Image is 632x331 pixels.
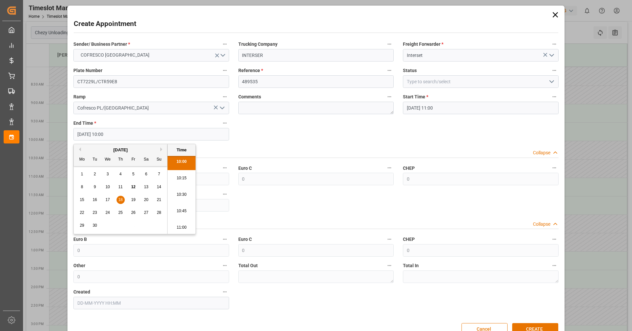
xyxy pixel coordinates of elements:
[104,183,112,191] div: Choose Wednesday, September 10th, 2025
[91,209,99,217] div: Choose Tuesday, September 23rd, 2025
[144,185,148,189] span: 13
[385,40,394,48] button: Trucking Company
[107,172,109,176] span: 3
[91,221,99,230] div: Choose Tuesday, September 30th, 2025
[77,147,81,151] button: Previous Month
[168,154,196,170] li: 10:00
[78,156,86,164] div: Mo
[92,223,97,228] span: 30
[238,262,258,269] span: Total Out
[105,185,110,189] span: 10
[104,156,112,164] div: We
[77,52,153,59] span: COFRESCO [GEOGRAPHIC_DATA]
[385,66,394,75] button: Reference *
[104,196,112,204] div: Choose Wednesday, September 17th, 2025
[118,185,122,189] span: 11
[155,209,163,217] div: Choose Sunday, September 28th, 2025
[117,156,125,164] div: Th
[91,196,99,204] div: Choose Tuesday, September 16th, 2025
[92,197,97,202] span: 16
[142,170,150,178] div: Choose Saturday, September 6th, 2025
[117,196,125,204] div: Choose Thursday, September 18th, 2025
[144,210,148,215] span: 27
[73,289,90,295] span: Created
[550,92,559,101] button: Start Time *
[73,67,102,74] span: Plate Number
[238,165,252,172] span: Euro C
[403,75,558,88] input: Type to search/select
[169,147,194,153] div: Time
[73,297,229,309] input: DD-MM-YYYY HH:MM
[118,210,122,215] span: 25
[80,197,84,202] span: 15
[403,41,443,48] span: Freight Forwarder
[403,102,558,114] input: DD-MM-YYYY HH:MM
[238,93,261,100] span: Comments
[94,185,96,189] span: 9
[144,197,148,202] span: 20
[131,197,135,202] span: 19
[105,197,110,202] span: 17
[533,149,550,156] div: Collapse
[73,102,229,114] input: Type to search/select
[238,67,263,74] span: Reference
[73,120,96,127] span: End Time
[157,210,161,215] span: 28
[221,66,229,75] button: Plate Number
[385,235,394,243] button: Euro C
[129,183,138,191] div: Choose Friday, September 12th, 2025
[550,261,559,270] button: Total In
[73,93,86,100] span: Ramp
[158,172,160,176] span: 7
[546,77,556,87] button: open menu
[91,183,99,191] div: Choose Tuesday, September 9th, 2025
[221,235,229,243] button: Euro B
[550,164,559,172] button: CHEP
[78,196,86,204] div: Choose Monday, September 15th, 2025
[403,262,419,269] span: Total In
[550,66,559,75] button: Status
[403,165,415,172] span: CHEP
[142,183,150,191] div: Choose Saturday, September 13th, 2025
[550,235,559,243] button: CHEP
[73,128,229,140] input: DD-MM-YYYY HH:MM
[105,210,110,215] span: 24
[550,40,559,48] button: Freight Forwarder *
[155,183,163,191] div: Choose Sunday, September 14th, 2025
[168,187,196,203] li: 10:30
[92,210,97,215] span: 23
[385,261,394,270] button: Total Out
[221,119,229,127] button: End Time *
[168,170,196,187] li: 10:15
[80,210,84,215] span: 22
[119,172,122,176] span: 4
[238,236,252,243] span: Euro C
[385,92,394,101] button: Comments
[168,203,196,219] li: 10:45
[74,19,136,29] h2: Create Appointment
[142,196,150,204] div: Choose Saturday, September 20th, 2025
[533,221,550,228] div: Collapse
[129,196,138,204] div: Choose Friday, September 19th, 2025
[157,197,161,202] span: 21
[132,172,135,176] span: 5
[131,210,135,215] span: 26
[217,103,226,113] button: open menu
[221,288,229,296] button: Created
[142,209,150,217] div: Choose Saturday, September 27th, 2025
[546,50,556,61] button: open menu
[81,185,83,189] span: 8
[76,168,166,232] div: month 2025-09
[160,147,164,151] button: Next Month
[78,209,86,217] div: Choose Monday, September 22nd, 2025
[94,172,96,176] span: 2
[73,49,229,62] button: open menu
[91,156,99,164] div: Tu
[129,170,138,178] div: Choose Friday, September 5th, 2025
[385,164,394,172] button: Euro C
[104,209,112,217] div: Choose Wednesday, September 24th, 2025
[221,40,229,48] button: Sender/ Business Partner *
[221,190,229,198] button: Other
[155,170,163,178] div: Choose Sunday, September 7th, 2025
[155,156,163,164] div: Su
